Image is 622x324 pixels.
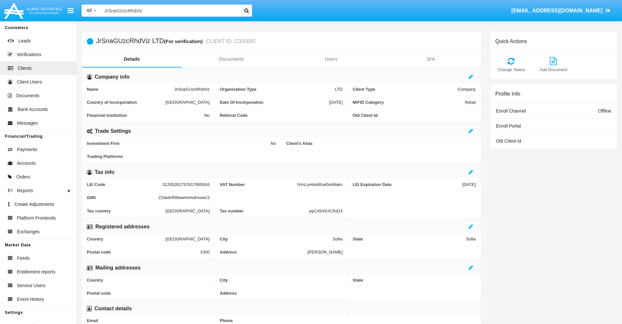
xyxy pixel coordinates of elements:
[87,237,166,241] span: Country
[496,123,521,129] span: Enroll Portal
[511,8,602,13] span: [EMAIL_ADDRESS][DOMAIN_NAME]
[158,195,210,200] span: Z2dwKRt9wwmnhsKvvwL5
[17,282,45,289] span: Service Users
[95,223,150,230] h6: Registered addresses
[87,141,271,146] span: Investment Firm
[87,208,166,213] span: Tax country
[16,174,30,180] span: Orders
[329,100,343,105] span: [DATE]
[286,141,476,146] span: Client’s Alias
[220,87,335,92] span: Organization Type
[220,113,343,118] span: Referral Code
[166,100,210,105] span: [GEOGRAPHIC_DATA]
[95,128,131,135] h6: Trade Settings
[87,113,204,118] span: Financial Institution
[353,100,465,105] span: MiFID Category
[95,169,114,176] h6: Tax info
[17,269,56,275] span: Entitlement reports
[95,264,141,271] h6: Mailing addresses
[200,250,210,255] span: 1000
[17,51,41,58] span: Verifications
[166,237,210,241] span: [GEOGRAPHIC_DATA]
[18,38,31,44] span: Leads
[457,87,476,92] span: Company
[95,73,130,81] h6: Company info
[87,291,210,296] span: Postal code
[96,38,255,45] h5: JrSnaGUzcRhdViz LTD
[353,278,476,283] span: State
[87,182,162,187] span: LEI Code
[466,237,476,241] span: Sofia
[94,305,132,312] h6: Contact details
[220,237,333,241] span: City
[220,318,343,323] span: Phone
[87,278,210,283] span: Country
[353,87,457,92] span: Client Type
[14,201,54,208] span: Create Adjustments
[297,182,343,187] span: lVmLuHiixbRuk5mt9akn
[16,92,40,99] span: Documents
[182,51,281,67] a: Documents
[308,250,343,255] span: [PERSON_NAME]
[494,67,529,73] span: Change Status
[174,87,210,92] span: JrSnaGUzcRhdViz
[164,38,204,45] div: (For verification)
[220,250,308,255] span: Address
[495,38,527,44] h6: Quick Actions
[220,182,297,187] span: VAT Number
[87,100,166,105] span: Country of Incorporation
[598,108,611,114] span: Offline
[220,208,309,213] span: Tax number
[17,146,37,153] span: Payments
[496,108,526,114] span: Enroll Channel
[87,8,92,13] span: All
[309,208,343,213] span: pyCs5iXtUCIfuD3
[353,182,462,187] span: LEI Expiration Date
[220,291,343,296] span: Address
[101,5,239,17] input: Search
[87,195,158,200] span: GIIN
[17,215,56,222] span: Platform Frontends
[495,91,520,97] h6: Profile Info
[17,160,36,167] span: Accounts
[335,87,343,92] span: LTD
[87,87,174,92] span: Name
[353,113,476,118] span: Old Client Id
[220,100,329,105] span: Date Of Incorporation
[281,51,381,67] a: Users
[87,250,200,255] span: Postal code
[205,39,256,44] small: CLIENT ID: C005685
[17,120,38,127] span: Messages
[82,7,101,14] a: All
[87,318,210,323] span: Email
[17,228,40,235] span: Exchanges
[353,237,466,241] span: State
[465,100,476,105] span: Retail
[17,296,44,303] span: Event History
[462,182,476,187] span: [DATE]
[162,182,210,187] span: 31205261757817955916
[333,237,343,241] span: Sofia
[204,113,210,118] span: No
[271,141,276,146] span: No
[17,79,42,85] span: Client Users
[3,1,63,20] img: Logo image
[18,106,48,113] span: Bank Accounts
[496,138,521,144] span: Old Client Id
[508,2,614,20] a: [EMAIL_ADDRESS][DOMAIN_NAME]
[166,208,210,213] span: [GEOGRAPHIC_DATA]
[536,67,571,73] span: Add Document
[17,255,30,262] span: Feeds
[220,278,343,283] span: City
[17,187,33,194] span: Reports
[381,51,481,67] a: 2FA
[87,154,476,159] span: Trading Platforms
[82,51,182,67] a: Details
[18,65,32,72] span: Clients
